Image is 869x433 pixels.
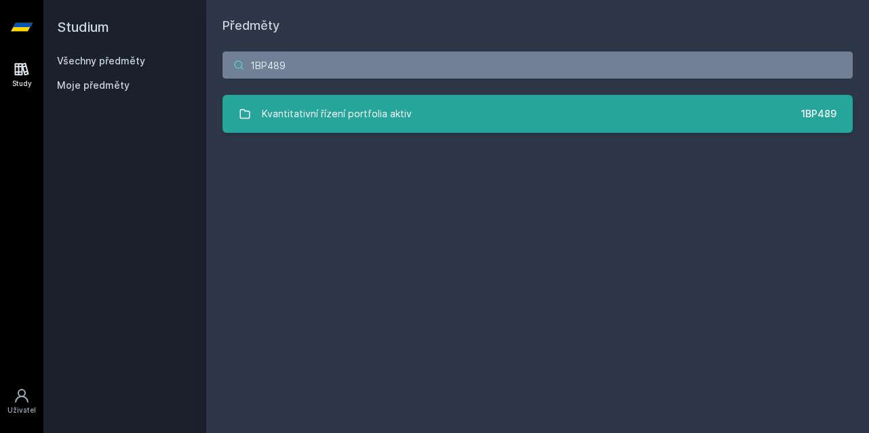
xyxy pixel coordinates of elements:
div: 1BP489 [801,107,836,121]
h1: Předměty [223,16,853,35]
a: Study [3,54,41,96]
div: Study [12,79,32,89]
input: Název nebo ident předmětu… [223,51,853,79]
span: Moje předměty [57,79,130,92]
a: Všechny předměty [57,55,145,66]
div: Uživatel [7,405,36,415]
div: Kvantitativní řízení portfolia aktiv [262,100,412,127]
a: Kvantitativní řízení portfolia aktiv 1BP489 [223,95,853,133]
a: Uživatel [3,381,41,422]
